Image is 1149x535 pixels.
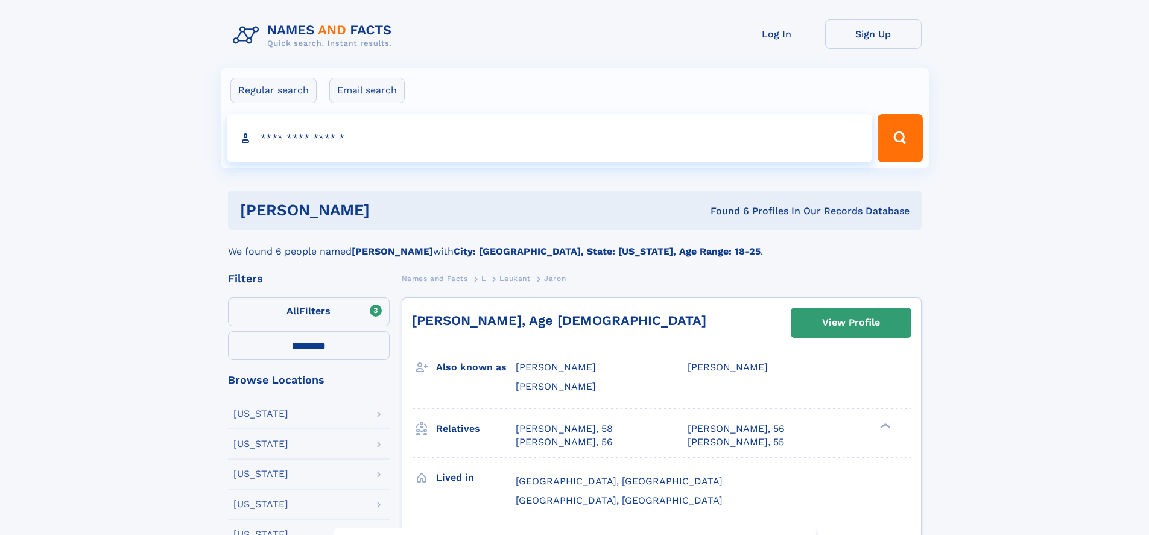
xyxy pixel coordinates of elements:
[402,271,468,286] a: Names and Facts
[233,409,288,419] div: [US_STATE]
[352,245,433,257] b: [PERSON_NAME]
[227,114,873,162] input: search input
[878,114,922,162] button: Search Button
[233,469,288,479] div: [US_STATE]
[688,435,784,449] a: [PERSON_NAME], 55
[877,422,891,429] div: ❯
[228,273,390,284] div: Filters
[454,245,761,257] b: City: [GEOGRAPHIC_DATA], State: [US_STATE], Age Range: 18-25
[228,19,402,52] img: Logo Names and Facts
[791,308,911,337] a: View Profile
[729,19,825,49] a: Log In
[228,230,922,259] div: We found 6 people named with .
[822,309,880,337] div: View Profile
[436,357,516,378] h3: Also known as
[499,274,530,283] span: Laukant
[412,313,706,328] a: [PERSON_NAME], Age [DEMOGRAPHIC_DATA]
[436,467,516,488] h3: Lived in
[228,375,390,385] div: Browse Locations
[516,475,723,487] span: [GEOGRAPHIC_DATA], [GEOGRAPHIC_DATA]
[540,204,910,218] div: Found 6 Profiles In Our Records Database
[329,78,405,103] label: Email search
[233,439,288,449] div: [US_STATE]
[825,19,922,49] a: Sign Up
[516,422,613,435] a: [PERSON_NAME], 58
[233,499,288,509] div: [US_STATE]
[230,78,317,103] label: Regular search
[481,274,486,283] span: L
[516,495,723,506] span: [GEOGRAPHIC_DATA], [GEOGRAPHIC_DATA]
[436,419,516,439] h3: Relatives
[228,297,390,326] label: Filters
[688,361,768,373] span: [PERSON_NAME]
[516,361,596,373] span: [PERSON_NAME]
[516,381,596,392] span: [PERSON_NAME]
[499,271,530,286] a: Laukant
[240,203,540,218] h1: [PERSON_NAME]
[544,274,566,283] span: Jaron
[286,305,299,317] span: All
[481,271,486,286] a: L
[688,422,785,435] a: [PERSON_NAME], 56
[516,435,613,449] a: [PERSON_NAME], 56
